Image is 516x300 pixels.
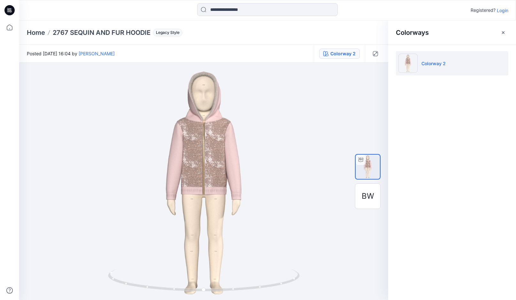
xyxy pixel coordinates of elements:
a: Home [27,28,45,37]
button: Colorway 2 [319,49,360,59]
p: Colorway 2 [421,60,446,67]
button: Legacy Style [150,28,182,37]
img: turntable-10-08-2025-18:37:34 [356,155,380,179]
a: [PERSON_NAME] [79,51,115,56]
div: Colorway 2 [330,50,356,57]
span: BW [362,190,374,202]
h2: Colorways [396,29,429,36]
p: Login [497,7,508,14]
p: 2767 SEQUIN AND FUR HOODIE [53,28,150,37]
span: Legacy Style [153,29,182,36]
span: Posted [DATE] 16:04 by [27,50,115,57]
img: Colorway 2 [398,54,418,73]
p: Registered? [471,6,496,14]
